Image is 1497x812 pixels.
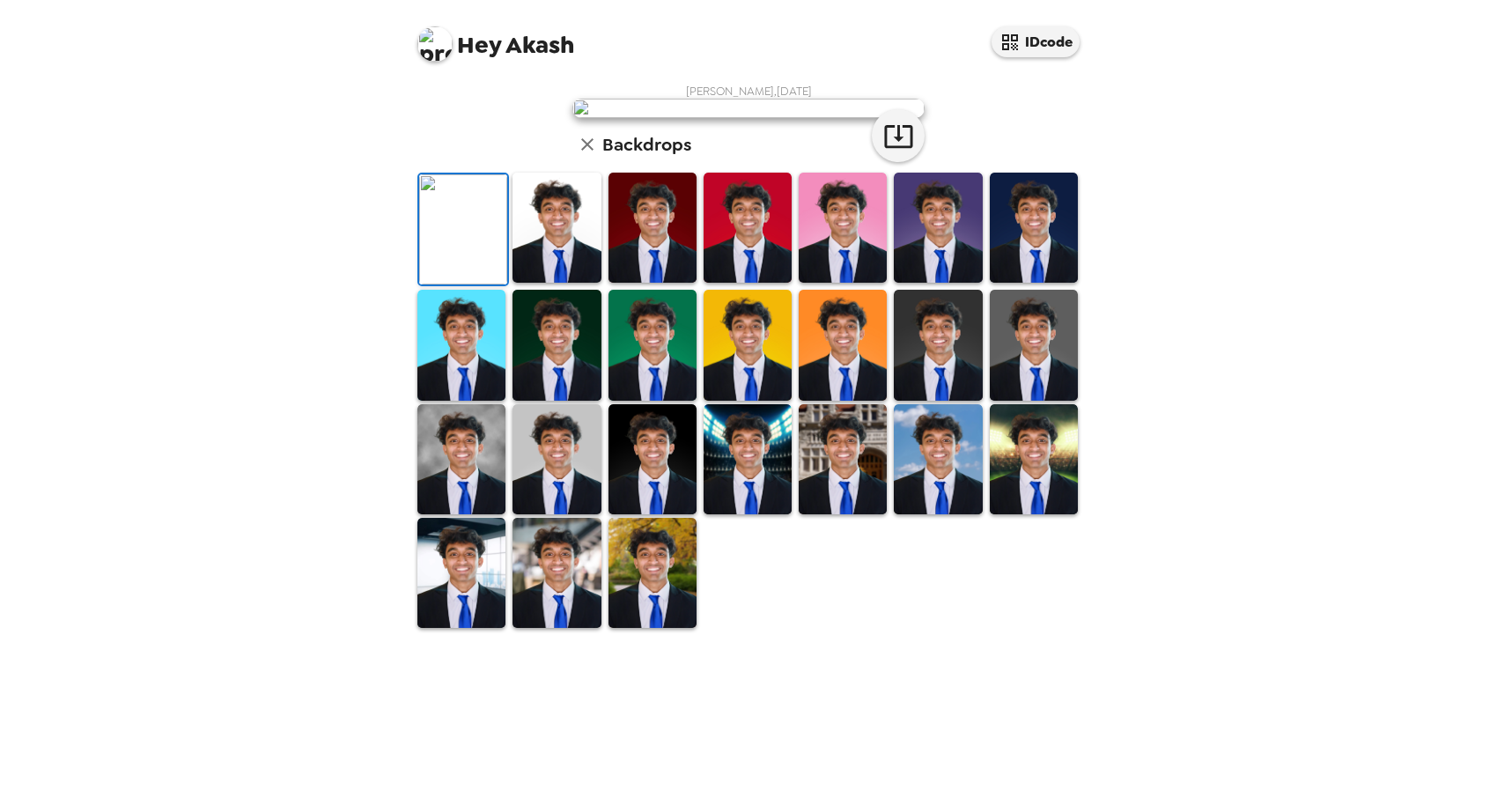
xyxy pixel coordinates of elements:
img: Original [419,174,507,284]
span: [PERSON_NAME] , [DATE] [686,84,812,99]
img: user [572,99,925,118]
span: Hey [457,29,501,61]
span: Akash [417,18,574,57]
button: IDcode [992,26,1080,57]
h6: Backdrops [602,130,691,159]
img: profile pic [417,26,453,62]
